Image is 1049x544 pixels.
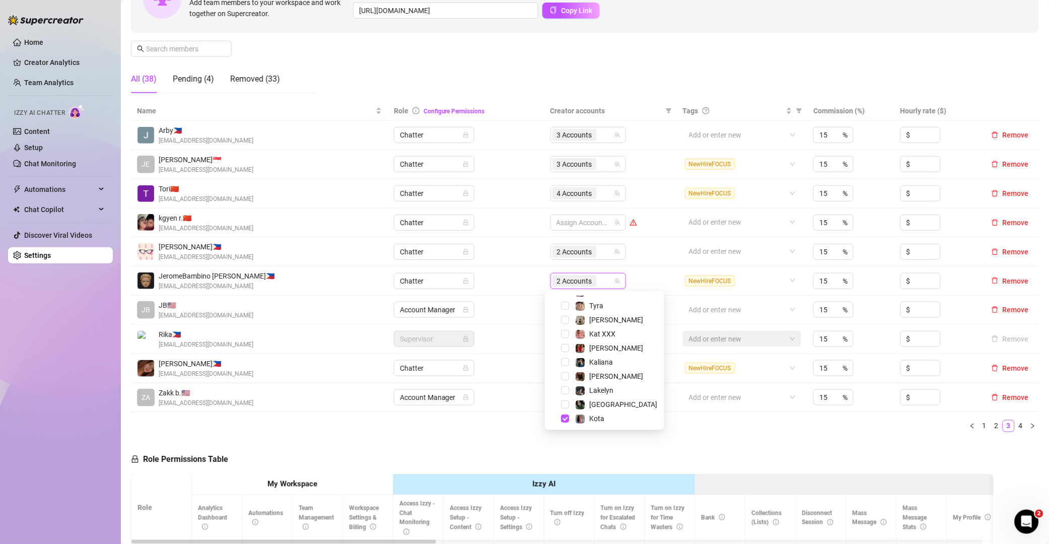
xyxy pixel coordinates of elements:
img: Caroline [576,344,585,353]
span: question-circle [703,107,710,114]
span: filter [794,103,804,118]
span: JeromeBambino [PERSON_NAME] 🇵🇭 [159,270,274,282]
span: Bank [702,514,725,521]
button: right [1027,420,1039,432]
img: Kat XXX [576,330,585,339]
span: Account Manager [400,390,468,405]
button: Remove [988,362,1033,374]
span: info-circle [554,519,561,525]
img: Rika [137,331,154,348]
li: Next Page [1027,420,1039,432]
span: lock [131,455,139,463]
button: Remove [988,129,1033,141]
span: Creator accounts [550,105,662,116]
button: Remove [988,187,1033,199]
span: Remove [1003,364,1029,372]
span: Role [394,107,408,115]
span: 2 Accounts [552,275,597,287]
input: Search members [146,43,218,54]
span: info-circle [719,514,725,520]
img: Tyra [576,302,585,311]
span: JE [142,159,150,170]
img: Lily Rhyia [576,372,585,381]
span: 4 Accounts [557,188,592,199]
th: Role [131,474,192,541]
span: 2 [1035,510,1043,518]
span: delete [992,131,999,139]
span: [PERSON_NAME] [590,344,644,352]
span: lock [463,220,469,226]
span: Chatter [400,361,468,376]
span: JB 🇺🇸 [159,300,253,311]
span: filter [666,108,672,114]
span: Copy Link [561,7,592,15]
span: Turn off Izzy [550,510,585,526]
span: Remove [1003,306,1029,314]
span: 3 Accounts [557,159,592,170]
img: Kota [576,415,585,424]
span: Mass Message Stats [903,505,927,531]
span: info-circle [475,524,481,530]
h5: Role Permissions Table [131,454,228,466]
span: Account Manager [400,302,468,317]
span: delete [992,277,999,284]
span: NewHireFOCUS [685,276,735,287]
span: Select tree node [562,358,570,366]
span: lock [463,249,469,255]
span: filter [664,103,674,118]
span: Team Management [299,505,334,531]
span: Access Izzy - Chat Monitoring [399,500,435,536]
span: [EMAIL_ADDRESS][DOMAIN_NAME] [159,282,274,291]
span: lock [463,278,469,284]
span: Tags [683,105,698,116]
span: Tori 🇨🇳 [159,183,253,194]
span: 2 Accounts [552,246,597,258]
a: Setup [24,144,43,152]
span: Chatter [400,186,468,201]
span: copy [550,7,557,14]
span: info-circle [370,524,376,530]
span: team [614,190,620,196]
li: 4 [1015,420,1027,432]
span: 3 Accounts [552,129,597,141]
span: Select tree node [562,386,570,394]
span: [PERSON_NAME] 🇵🇭 [159,358,253,369]
li: 2 [991,420,1003,432]
a: 2 [991,421,1002,432]
div: Pending (4) [173,73,214,85]
span: Mass Message [853,510,887,526]
span: 2 Accounts [557,276,592,287]
button: Remove [988,333,1033,345]
span: info-circle [827,519,833,525]
span: delete [992,161,999,168]
a: Home [24,38,43,46]
img: Alexandra Latorre [137,243,154,260]
span: delete [992,190,999,197]
span: Remove [1003,131,1029,139]
img: kgyen ramirez [137,214,154,231]
span: team [614,278,620,284]
span: NewHireFOCUS [685,159,735,170]
span: Rika 🇵🇭 [159,329,253,340]
span: info-circle [403,529,409,535]
span: lock [463,190,469,196]
span: Automations [248,510,283,526]
span: 3 Accounts [557,129,592,141]
span: Chat Copilot [24,201,96,218]
a: 4 [1015,421,1026,432]
a: Creator Analytics [24,54,105,71]
img: Arby [137,127,154,144]
span: Name [137,105,374,116]
div: All (38) [131,73,157,85]
span: info-circle [985,514,991,520]
span: Access Izzy Setup - Settings [500,505,532,531]
li: 3 [1003,420,1015,432]
button: Remove [988,391,1033,403]
span: warning [630,219,637,226]
span: [PERSON_NAME] [590,316,644,324]
span: [EMAIL_ADDRESS][DOMAIN_NAME] [159,136,253,146]
a: Configure Permissions [424,108,485,115]
span: lock [463,132,469,138]
button: Remove [988,246,1033,258]
span: [EMAIL_ADDRESS][DOMAIN_NAME] [159,194,253,204]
